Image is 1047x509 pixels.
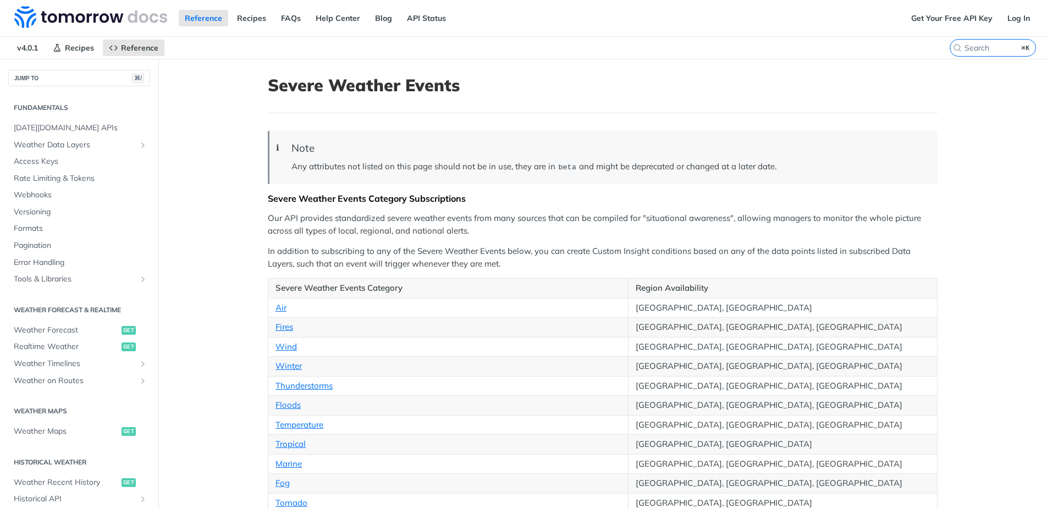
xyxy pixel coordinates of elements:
[121,43,158,53] span: Reference
[8,373,150,389] a: Weather on RoutesShow subpages for Weather on Routes
[8,187,150,203] a: Webhooks
[139,495,147,504] button: Show subpages for Historical API
[14,6,167,28] img: Tomorrow.io Weather API Docs
[310,10,366,26] a: Help Center
[291,142,927,154] div: Note
[275,419,323,430] a: Temperature
[275,458,302,469] a: Marine
[14,240,147,251] span: Pagination
[103,40,164,56] a: Reference
[1001,10,1036,26] a: Log In
[629,454,938,474] td: [GEOGRAPHIC_DATA], [GEOGRAPHIC_DATA], [GEOGRAPHIC_DATA]
[1019,42,1033,53] kbd: ⌘K
[8,220,150,237] a: Formats
[8,170,150,187] a: Rate Limiting & Tokens
[11,40,44,56] span: v4.0.1
[14,223,147,234] span: Formats
[8,271,150,287] a: Tools & LibrariesShow subpages for Tools & Libraries
[275,439,306,449] a: Tropical
[629,318,938,338] td: [GEOGRAPHIC_DATA], [GEOGRAPHIC_DATA], [GEOGRAPHIC_DATA]
[139,141,147,150] button: Show subpages for Weather Data Layers
[8,406,150,416] h2: Weather Maps
[275,322,293,332] a: Fires
[8,305,150,315] h2: Weather Forecast & realtime
[47,40,100,56] a: Recipes
[8,254,150,271] a: Error Handling
[8,153,150,170] a: Access Keys
[14,257,147,268] span: Error Handling
[8,474,150,491] a: Weather Recent Historyget
[8,137,150,153] a: Weather Data LayersShow subpages for Weather Data Layers
[275,10,307,26] a: FAQs
[268,245,938,270] p: In addition to subscribing to any of the Severe Weather Events below, you can create Custom Insig...
[953,43,962,52] svg: Search
[275,361,302,371] a: Winter
[8,322,150,339] a: Weather Forecastget
[276,142,279,154] span: ℹ
[179,10,228,26] a: Reference
[8,457,150,467] h2: Historical Weather
[629,279,938,298] th: Region Availability
[268,193,938,204] div: Severe Weather Events Category Subscriptions
[231,10,272,26] a: Recipes
[8,356,150,372] a: Weather TimelinesShow subpages for Weather Timelines
[275,400,301,410] a: Floods
[132,74,144,83] span: ⌘/
[139,275,147,284] button: Show subpages for Tools & Libraries
[8,120,150,136] a: [DATE][DOMAIN_NAME] APIs
[14,190,147,201] span: Webhooks
[14,123,147,134] span: [DATE][DOMAIN_NAME] APIs
[629,357,938,377] td: [GEOGRAPHIC_DATA], [GEOGRAPHIC_DATA], [GEOGRAPHIC_DATA]
[14,494,136,505] span: Historical API
[14,274,136,285] span: Tools & Libraries
[122,342,136,351] span: get
[291,161,927,173] p: Any attributes not listed on this page should not be in use, they are in and might be deprecated ...
[14,375,136,386] span: Weather on Routes
[275,380,333,391] a: Thunderstorms
[14,156,147,167] span: Access Keys
[629,474,938,494] td: [GEOGRAPHIC_DATA], [GEOGRAPHIC_DATA], [GEOGRAPHIC_DATA]
[14,341,119,352] span: Realtime Weather
[122,427,136,436] span: get
[629,415,938,435] td: [GEOGRAPHIC_DATA], [GEOGRAPHIC_DATA], [GEOGRAPHIC_DATA]
[8,339,150,355] a: Realtime Weatherget
[65,43,94,53] span: Recipes
[139,359,147,368] button: Show subpages for Weather Timelines
[14,140,136,151] span: Weather Data Layers
[14,426,119,437] span: Weather Maps
[8,237,150,254] a: Pagination
[629,337,938,357] td: [GEOGRAPHIC_DATA], [GEOGRAPHIC_DATA], [GEOGRAPHIC_DATA]
[905,10,999,26] a: Get Your Free API Key
[14,358,136,369] span: Weather Timelines
[629,396,938,416] td: [GEOGRAPHIC_DATA], [GEOGRAPHIC_DATA], [GEOGRAPHIC_DATA]
[629,435,938,455] td: [GEOGRAPHIC_DATA], [GEOGRAPHIC_DATA]
[8,423,150,440] a: Weather Mapsget
[14,207,147,218] span: Versioning
[8,204,150,220] a: Versioning
[122,326,136,335] span: get
[122,478,136,487] span: get
[8,70,150,86] button: JUMP TO⌘/
[8,103,150,113] h2: Fundamentals
[558,163,576,171] span: beta
[401,10,452,26] a: API Status
[275,302,286,313] a: Air
[275,478,290,488] a: Fog
[629,376,938,396] td: [GEOGRAPHIC_DATA], [GEOGRAPHIC_DATA], [GEOGRAPHIC_DATA]
[268,279,629,298] th: Severe Weather Events Category
[139,377,147,385] button: Show subpages for Weather on Routes
[14,325,119,336] span: Weather Forecast
[369,10,398,26] a: Blog
[14,173,147,184] span: Rate Limiting & Tokens
[268,212,938,237] p: Our API provides standardized severe weather events from many sources that can be compiled for "s...
[629,298,938,318] td: [GEOGRAPHIC_DATA], [GEOGRAPHIC_DATA]
[8,491,150,507] a: Historical APIShow subpages for Historical API
[268,75,938,95] h1: Severe Weather Events
[14,477,119,488] span: Weather Recent History
[275,341,297,352] a: Wind
[275,497,307,508] a: Tornado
